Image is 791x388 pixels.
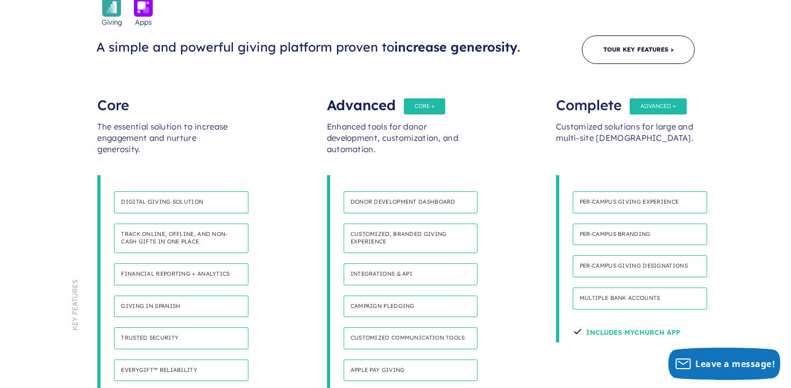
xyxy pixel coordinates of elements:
[556,89,694,111] div: Complete
[344,360,478,382] h4: Apple Pay Giving
[96,39,531,55] h3: A simple and powerful giving platform proven to .
[344,327,478,349] h4: Customized communication tools
[394,39,517,55] span: increase generosity
[344,296,478,318] h4: Campaign pledging
[114,263,248,285] h4: Financial reporting + analytics
[114,224,248,253] h4: Track online, offline, and non-cash gifts in one place
[114,327,248,349] h4: Trusted security
[695,358,775,370] span: Leave a message!
[668,348,780,380] button: Leave a message!
[344,263,478,285] h4: Integrations & API
[573,288,707,310] h4: Multiple bank accounts
[344,191,478,213] h4: Donor development dashboard
[573,224,707,246] h4: Per-campus branding
[344,224,478,253] h4: Customized, branded giving experience
[97,89,235,111] div: Core
[573,320,680,342] h4: Includes Mychurch App
[573,255,707,277] h4: Per-campus giving designations
[556,111,694,175] div: Customized solutions for large and multi-site [DEMOGRAPHIC_DATA].
[114,296,248,318] h4: Giving in Spanish
[114,360,248,382] h4: Everygift™ Reliability
[327,89,465,111] div: Advanced
[135,17,152,27] span: Apps
[573,191,707,213] h4: Per-Campus giving experience
[582,35,695,64] a: Tour Key Features >
[97,111,235,175] div: The essential solution to increase engagement and nurture generosity.
[327,111,465,175] div: Enhanced tools for donor development, customization, and automation.
[102,17,122,27] span: Giving
[114,191,248,213] h4: Digital giving solution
